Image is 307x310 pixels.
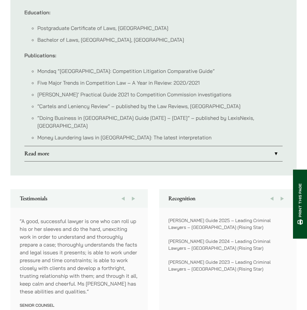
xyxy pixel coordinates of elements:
a: Read more [24,146,283,161]
li: Bachelor of Laws, [GEOGRAPHIC_DATA], [GEOGRAPHIC_DATA] [37,36,283,44]
strong: Education: [24,9,50,16]
li: “Doing Business in [GEOGRAPHIC_DATA] Guide [DATE] – [DATE]” – published by LexisNexis, [GEOGRAPHI... [37,114,283,130]
h2: Testimonials [20,195,139,202]
button: Next [128,189,139,208]
h2: Recognition [168,195,287,202]
p: “A good, successful lawyer is one who can roll up his or her sleeves and do the hard, unexciting ... [20,217,139,295]
li: Mondaq “[GEOGRAPHIC_DATA]: Competition Litigation Comparative Guide” [37,67,283,75]
li: “Cartels and Leniency Review” – published by the Law Reviews, [GEOGRAPHIC_DATA] [37,102,283,110]
li: Five Major Trends in Competition Law – A Year in Review: 2020/2021 [37,79,283,87]
li: Postgraduate Certificate of Laws, [GEOGRAPHIC_DATA] [37,24,283,32]
p: [PERSON_NAME] Guide 2023 – Leading Criminal Lawyers – [GEOGRAPHIC_DATA] (Rising Star) [168,259,287,273]
li: Money Laundering laws in [GEOGRAPHIC_DATA]: The latest interpretation [37,134,283,141]
button: Previous [267,189,277,208]
p: [PERSON_NAME] Guide 2025 – Leading Criminal Lawyers – [GEOGRAPHIC_DATA] (Rising Star) [168,217,287,231]
button: Previous [118,189,128,208]
strong: Publications: [24,52,56,59]
p: Senior Counsel [20,303,139,308]
p: [PERSON_NAME] Guide 2024 – Leading Criminal Lawyers – [GEOGRAPHIC_DATA] (Rising Star) [168,238,287,252]
button: Next [277,189,287,208]
li: [PERSON_NAME]’ Practical Guide 2021 to Competition Commission investigations [37,91,283,98]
